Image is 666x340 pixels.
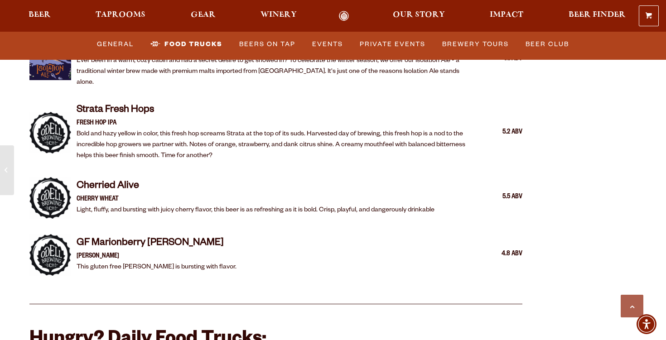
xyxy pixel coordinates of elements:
[356,34,429,55] a: Private Events
[77,118,472,129] p: Fresh Hop IPA
[255,11,303,21] a: Winery
[393,11,445,19] span: Our Story
[77,205,434,216] p: Light, fluffy, and bursting with juicy cherry flavor, this beer is as refreshing as it is bold. C...
[29,112,71,153] img: Item Thumbnail
[490,11,523,19] span: Impact
[327,11,361,21] a: Odell Home
[439,34,512,55] a: Brewery Tours
[522,34,573,55] a: Beer Club
[77,251,236,262] p: [PERSON_NAME]
[477,249,522,260] div: 4.8 ABV
[77,56,472,88] p: Ever been in a warm, cozy cabin and had a secret desire to get snowed in? To celebrate the winter...
[77,129,472,162] p: Bold and hazy yellow in color, this fresh hop screams Strata at the top of its suds. Harvested da...
[96,11,145,19] span: Taprooms
[77,262,236,273] p: This gluten free [PERSON_NAME] is bursting with flavor.
[77,237,236,251] h4: GF Marionberry [PERSON_NAME]
[477,192,522,203] div: 5.5 ABV
[637,314,656,334] div: Accessibility Menu
[309,34,347,55] a: Events
[77,194,434,205] p: Cherry Wheat
[147,34,226,55] a: Food Trucks
[185,11,222,21] a: Gear
[621,295,643,317] a: Scroll to top
[236,34,299,55] a: Beers on Tap
[387,11,451,21] a: Our Story
[477,127,522,139] div: 5.2 ABV
[484,11,529,21] a: Impact
[29,177,71,219] img: Item Thumbnail
[563,11,632,21] a: Beer Finder
[191,11,216,19] span: Gear
[23,11,57,21] a: Beer
[261,11,297,19] span: Winery
[29,234,71,276] img: Item Thumbnail
[29,11,51,19] span: Beer
[93,34,137,55] a: General
[77,180,434,194] h4: Cherried Alive
[90,11,151,21] a: Taprooms
[77,104,472,118] h4: Strata Fresh Hops
[569,11,626,19] span: Beer Finder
